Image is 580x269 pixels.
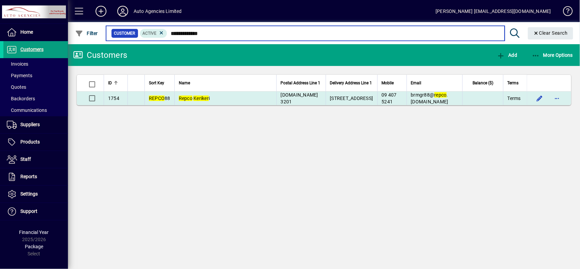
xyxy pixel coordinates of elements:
span: Name [179,79,190,87]
em: Repco [179,96,192,101]
span: i [179,96,210,101]
div: Customers [73,50,127,61]
span: Communications [7,107,47,113]
span: Staff [20,156,31,162]
mat-chip: Activation Status: Active [140,29,167,38]
span: Customers [20,47,44,52]
span: Products [20,139,40,145]
span: Support [20,208,37,214]
span: 88 [149,96,170,101]
span: Package [25,244,43,249]
div: Mobile [382,79,403,87]
span: ID [108,79,112,87]
span: Clear Search [533,30,568,36]
a: Backorders [3,93,68,104]
div: Email [411,79,458,87]
a: Settings [3,186,68,203]
span: Customer [114,30,135,37]
button: Add [90,5,112,17]
span: Payments [7,73,32,78]
button: Profile [112,5,134,17]
span: Active [143,31,157,36]
span: 09 407 5241 [382,92,397,104]
button: More Options [530,49,575,61]
span: More Options [532,52,573,58]
span: [DOMAIN_NAME] 3201 [281,92,318,104]
a: Products [3,134,68,151]
span: Balance ($) [473,79,494,87]
span: Home [20,29,33,35]
button: Clear [528,27,574,39]
span: Invoices [7,61,28,67]
span: 1754 [108,96,119,101]
a: Invoices [3,58,68,70]
a: Reports [3,168,68,185]
span: Suppliers [20,122,40,127]
button: Edit [534,93,545,104]
div: Balance ($) [467,79,500,87]
span: Backorders [7,96,35,101]
span: Add [497,52,517,58]
span: Terms [508,95,521,102]
span: Email [411,79,422,87]
span: brmgr88@ .[DOMAIN_NAME] [411,92,448,104]
span: Quotes [7,84,26,90]
button: More options [552,93,563,104]
span: Settings [20,191,38,197]
a: Knowledge Base [558,1,572,23]
a: Support [3,203,68,220]
a: Payments [3,70,68,81]
span: Filter [75,31,98,36]
span: Sort Key [149,79,164,87]
span: [STREET_ADDRESS] [330,96,373,101]
a: Home [3,24,68,41]
div: ID [108,79,123,87]
span: Postal Address Line 1 [281,79,321,87]
span: Reports [20,174,37,179]
button: Filter [73,27,100,39]
div: [PERSON_NAME] [EMAIL_ADDRESS][DOMAIN_NAME] [436,6,551,17]
div: Name [179,79,272,87]
span: Terms [508,79,519,87]
a: Communications [3,104,68,116]
em: repco [434,92,447,98]
div: Auto Agencies Limited [134,6,182,17]
span: Financial Year [19,230,49,235]
em: Keriker [193,96,209,101]
span: Delivery Address Line 1 [330,79,372,87]
em: REPCO [149,96,165,101]
a: Quotes [3,81,68,93]
span: Mobile [382,79,394,87]
a: Staff [3,151,68,168]
a: Suppliers [3,116,68,133]
button: Add [495,49,519,61]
